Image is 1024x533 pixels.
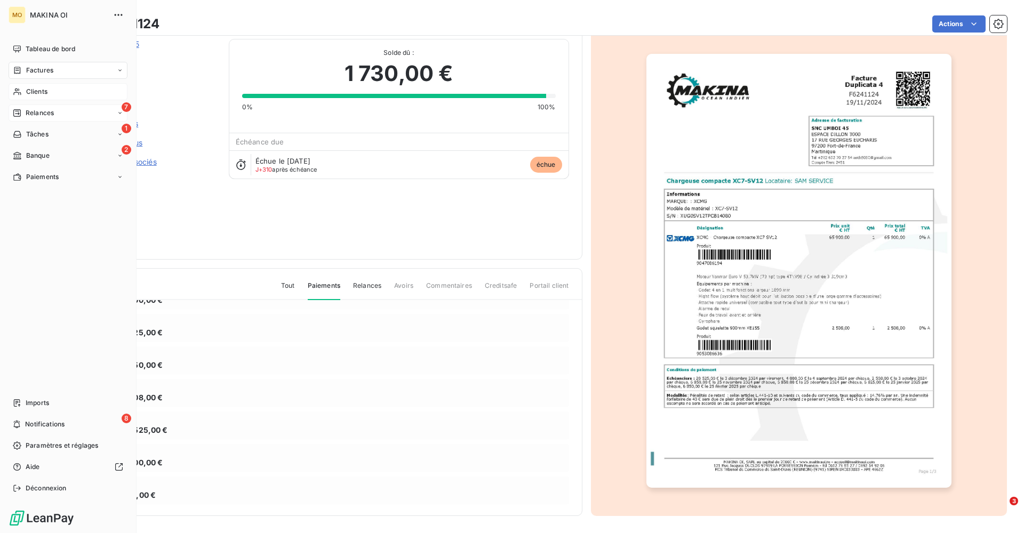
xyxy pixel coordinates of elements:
[932,15,986,33] button: Actions
[1010,497,1018,505] span: 3
[242,48,556,58] span: Solde dû :
[122,457,163,468] span: 4 000,00 €
[345,58,453,90] span: 1 730,00 €
[122,489,156,500] span: 970,00 €
[25,419,65,429] span: Notifications
[538,102,556,112] span: 100%
[26,66,53,75] span: Factures
[26,441,98,450] span: Paramètres et réglages
[353,281,381,299] span: Relances
[242,102,253,112] span: 0%
[26,172,59,182] span: Paiements
[255,166,317,173] span: après échéance
[26,462,40,472] span: Aide
[988,497,1013,522] iframe: Intercom live chat
[255,157,310,165] span: Échue le [DATE]
[122,424,168,435] span: 20 525,00 €
[9,458,127,475] a: Aide
[530,157,562,173] span: échue
[426,281,472,299] span: Commentaires
[122,102,131,112] span: 7
[26,151,50,160] span: Banque
[122,327,163,338] span: 6 825,00 €
[122,392,163,403] span: 2 508,00 €
[26,483,67,493] span: Déconnexion
[122,145,131,155] span: 2
[26,108,54,118] span: Relances
[394,281,413,299] span: Avoirs
[646,54,951,488] img: invoice_thumbnail
[122,414,131,423] span: 8
[308,281,340,300] span: Paiements
[26,398,49,408] span: Imports
[9,510,75,527] img: Logo LeanPay
[530,281,569,299] span: Portail client
[122,359,163,370] span: 6 850,00 €
[122,294,163,305] span: 8 000,00 €
[26,130,49,139] span: Tâches
[26,87,47,96] span: Clients
[26,44,75,54] span: Tableau de bord
[9,6,26,23] div: MO
[122,124,131,133] span: 1
[236,138,284,146] span: Échéance due
[281,281,295,299] span: Tout
[485,281,517,299] span: Creditsafe
[255,166,273,173] span: J+310
[30,11,107,19] span: MAKINA OI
